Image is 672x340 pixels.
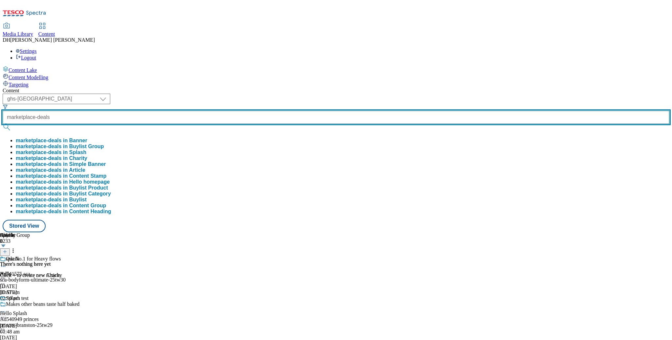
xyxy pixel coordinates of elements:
[16,155,87,161] button: marketplace-deals in Charity
[16,209,111,215] button: marketplace-deals in Content Heading
[3,73,669,80] a: Content Modelling
[3,88,669,94] div: Content
[69,144,104,149] span: Buylist Group
[16,173,107,179] button: marketplace-deals in Content Stamp
[69,167,85,173] span: Article
[16,197,87,203] button: marketplace-deals in Buylist
[16,203,106,209] button: marketplace-deals in Content Group
[69,173,107,179] span: Content Stamp
[16,138,87,144] button: marketplace-deals in Banner
[69,191,111,196] span: Buylist Category
[16,173,107,179] div: marketplace-deals in
[16,167,85,173] div: marketplace-deals in
[6,301,79,307] div: Makes other beans taste half baked
[9,75,48,80] span: Content Modelling
[16,144,104,149] div: marketplace-deals in
[16,191,111,197] div: marketplace-deals in
[3,31,33,37] span: Media Library
[16,161,106,167] button: marketplace-deals in Simple Banner
[16,185,108,191] div: marketplace-deals in
[38,31,55,37] span: Content
[6,295,29,301] div: Splash test
[16,179,110,185] button: marketplace-deals in Hello homepage
[16,48,37,54] a: Settings
[16,185,108,191] button: marketplace-deals in Buylist Product
[9,82,29,87] span: Targeting
[16,203,106,209] div: marketplace-deals in
[6,256,19,262] div: splash
[69,155,87,161] span: Charity
[3,37,10,43] span: DH
[69,185,108,191] span: Buylist Product
[10,37,95,43] span: [PERSON_NAME] [PERSON_NAME]
[3,23,33,37] a: Media Library
[16,155,87,161] div: marketplace-deals in
[3,104,8,109] svg: Search Filters
[3,220,46,232] button: Stored View
[16,144,104,149] button: marketplace-deals in Buylist Group
[3,111,669,124] input: Search
[16,167,85,173] button: marketplace-deals in Article
[16,55,36,60] a: Logout
[3,80,669,88] a: Targeting
[16,191,111,197] button: marketplace-deals in Buylist Category
[69,203,106,208] span: Content Group
[9,67,37,73] span: Content Lake
[38,23,55,37] a: Content
[3,66,669,73] a: Content Lake
[16,149,86,155] button: marketplace-deals in Splash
